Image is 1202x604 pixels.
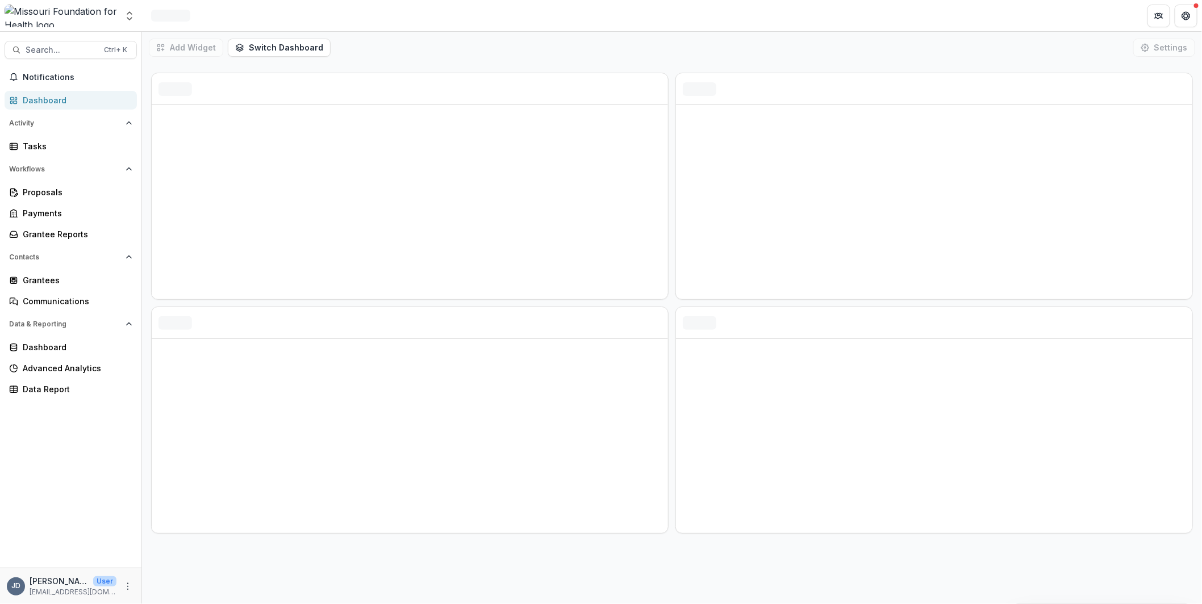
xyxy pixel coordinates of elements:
a: Grantees [5,271,137,290]
a: Grantee Reports [5,225,137,244]
div: Dashboard [23,94,128,106]
div: Dashboard [23,341,128,353]
a: Communications [5,292,137,311]
button: Notifications [5,68,137,86]
button: Open Activity [5,114,137,132]
p: User [93,576,116,586]
a: Data Report [5,380,137,399]
a: Payments [5,204,137,223]
button: More [121,580,135,593]
button: Open Contacts [5,248,137,266]
button: Search... [5,41,137,59]
button: Open entity switcher [122,5,137,27]
span: Data & Reporting [9,320,121,328]
div: Tasks [23,140,128,152]
button: Switch Dashboard [228,39,331,57]
span: Search... [26,45,97,55]
a: Proposals [5,183,137,202]
p: [EMAIL_ADDRESS][DOMAIN_NAME] [30,587,116,597]
img: Missouri Foundation for Health logo [5,5,117,27]
a: Dashboard [5,338,137,356]
span: Notifications [23,73,132,82]
button: Partners [1147,5,1170,27]
button: Get Help [1175,5,1197,27]
div: Payments [23,207,128,219]
div: Proposals [23,186,128,198]
a: Tasks [5,137,137,156]
p: [PERSON_NAME] [30,575,89,587]
button: Settings [1133,39,1195,57]
div: Ctrl + K [102,44,130,56]
a: Dashboard [5,91,137,110]
div: Grantee Reports [23,228,128,240]
span: Activity [9,119,121,127]
button: Add Widget [149,39,223,57]
span: Contacts [9,253,121,261]
div: Communications [23,295,128,307]
nav: breadcrumb [147,7,195,24]
div: Grantees [23,274,128,286]
button: Open Workflows [5,160,137,178]
button: Open Data & Reporting [5,315,137,333]
div: Advanced Analytics [23,362,128,374]
span: Workflows [9,165,121,173]
div: Data Report [23,383,128,395]
div: Jessica Daugherty [11,582,20,590]
a: Advanced Analytics [5,359,137,378]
